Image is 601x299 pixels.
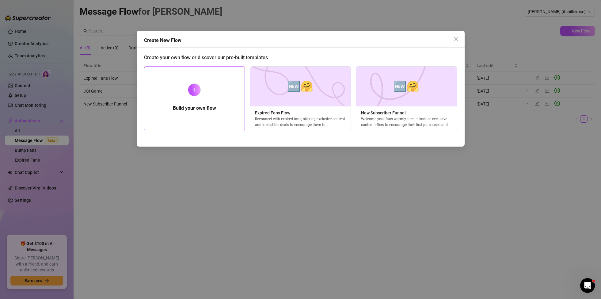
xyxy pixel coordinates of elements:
[250,109,351,116] span: Expired Fans Flow
[580,278,595,293] iframe: Intercom live chat
[250,116,351,127] div: Reconnect with expired fans, offering exclusive content and irresistible deals to encourage them ...
[394,78,419,94] span: 🆕🤗
[451,34,461,44] button: Close
[454,37,458,42] span: close
[287,78,313,94] span: 🆕🤗
[173,105,216,112] h5: Build your own flow
[192,88,196,92] span: plus
[356,116,457,127] div: Welcome your fans warmly, then introduce exclusive content offers to encourage their first purcha...
[356,109,457,116] span: New Subscriber Funnel
[451,37,461,42] span: Close
[144,55,268,60] span: Create your own flow or discover our pre-built templates
[144,37,465,44] div: Create New Flow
